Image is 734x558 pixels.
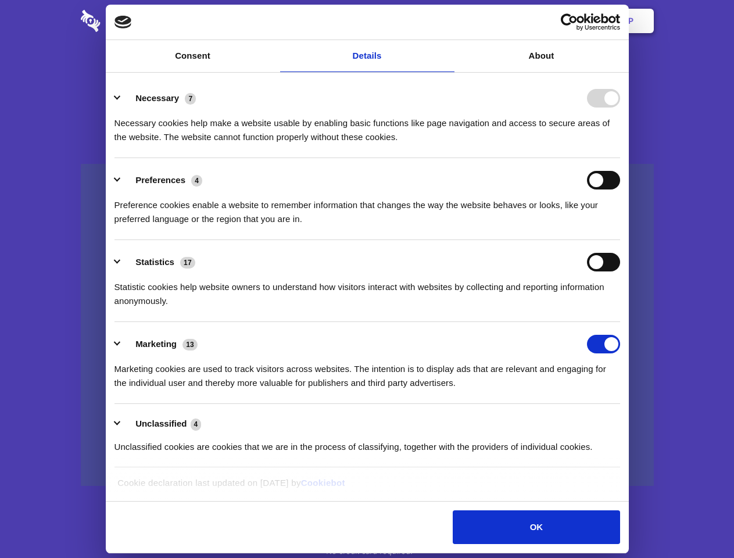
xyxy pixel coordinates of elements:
label: Statistics [135,257,174,267]
a: Cookiebot [301,478,345,488]
div: Preference cookies enable a website to remember information that changes the way the website beha... [114,189,620,226]
div: Marketing cookies are used to track visitors across websites. The intention is to display ads tha... [114,353,620,390]
label: Necessary [135,93,179,103]
a: About [454,40,629,72]
h1: Eliminate Slack Data Loss. [81,52,654,94]
span: 7 [185,93,196,105]
img: logo-wordmark-white-trans-d4663122ce5f474addd5e946df7df03e33cb6a1c49d2221995e7729f52c070b2.svg [81,10,180,32]
a: Login [527,3,578,39]
span: 17 [180,257,195,269]
label: Preferences [135,175,185,185]
a: Wistia video thumbnail [81,164,654,487]
label: Marketing [135,339,177,349]
div: Cookie declaration last updated on [DATE] by [109,476,625,499]
div: Necessary cookies help make a website usable by enabling basic functions like page navigation and... [114,108,620,144]
a: Pricing [341,3,392,39]
a: Consent [106,40,280,72]
div: Statistic cookies help website owners to understand how visitors interact with websites by collec... [114,271,620,308]
img: logo [114,16,132,28]
a: Usercentrics Cookiebot - opens in a new window [518,13,620,31]
iframe: Drift Widget Chat Controller [676,500,720,544]
button: Statistics (17) [114,253,203,271]
button: Necessary (7) [114,89,203,108]
button: OK [453,510,620,544]
a: Details [280,40,454,72]
span: 13 [182,339,198,350]
button: Unclassified (4) [114,417,209,431]
span: 4 [191,419,202,430]
span: 4 [191,175,202,187]
button: Preferences (4) [114,171,210,189]
a: Contact [471,3,525,39]
h4: Auto-redaction of sensitive data, encrypted data sharing and self-destructing private chats. Shar... [81,106,654,144]
div: Unclassified cookies are cookies that we are in the process of classifying, together with the pro... [114,431,620,454]
button: Marketing (13) [114,335,205,353]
